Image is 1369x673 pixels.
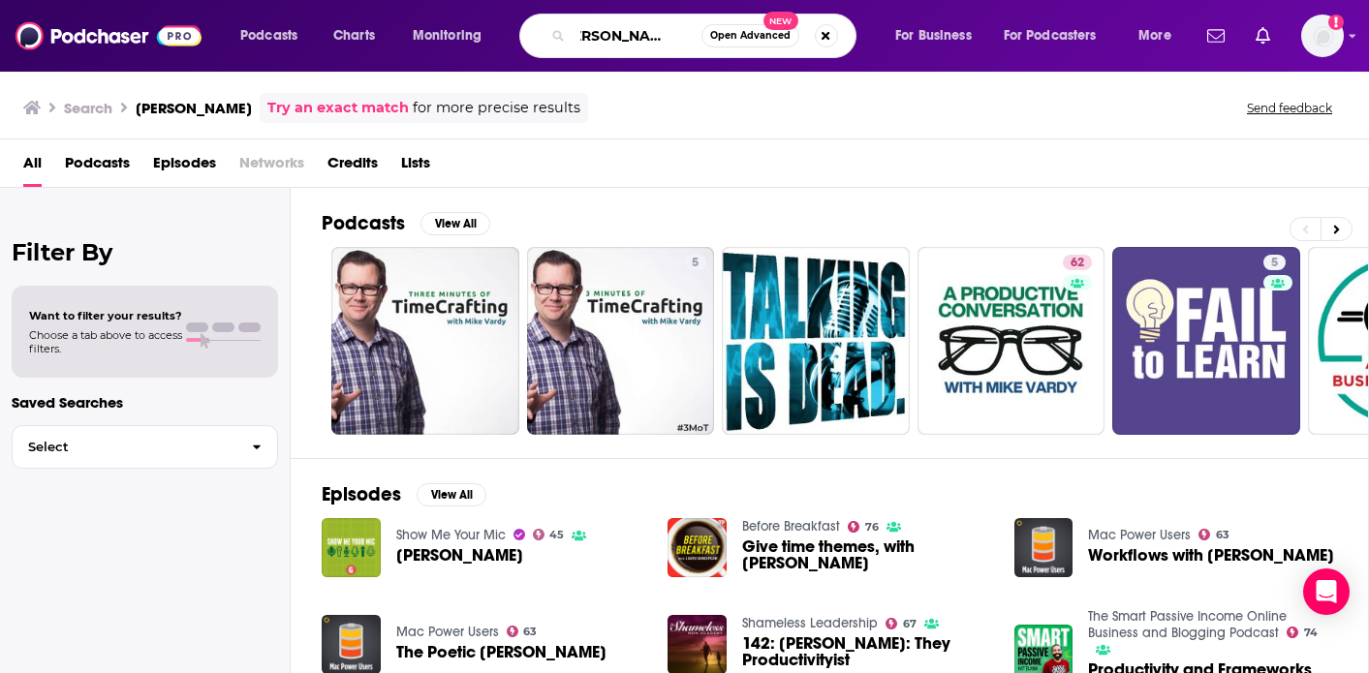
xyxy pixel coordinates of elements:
[1004,22,1097,49] span: For Podcasters
[227,20,323,51] button: open menu
[322,518,381,577] img: Mike Vardy
[1304,628,1318,637] span: 74
[396,644,607,660] span: The Poetic [PERSON_NAME]
[573,20,701,51] input: Search podcasts, credits, & more...
[13,441,236,453] span: Select
[1328,15,1344,30] svg: Add a profile image
[29,328,182,355] span: Choose a tab above to access filters.
[1303,568,1350,615] div: Open Intercom Messenger
[1241,100,1338,116] button: Send feedback
[1112,247,1300,435] a: 5
[64,99,112,117] h3: Search
[1088,527,1191,543] a: Mac Power Users
[396,527,506,543] a: Show Me Your Mic
[399,20,507,51] button: open menu
[413,97,580,119] span: for more precise results
[668,518,727,577] img: Give time themes, with Mike Vardy
[549,531,564,539] span: 45
[865,523,879,532] span: 76
[1071,254,1084,273] span: 62
[538,14,875,58] div: Search podcasts, credits, & more...
[1125,20,1196,51] button: open menu
[1301,15,1344,57] img: User Profile
[322,211,490,235] a: PodcastsView All
[742,635,991,668] a: 142: Mike Vardy: They Productivityist
[322,482,486,506] a: EpisodesView All
[1287,627,1318,638] a: 74
[420,212,490,235] button: View All
[1088,547,1334,564] a: Workflows with Mike Vardy
[396,624,499,640] a: Mac Power Users
[1301,15,1344,57] span: Logged in as megcassidy
[1014,518,1073,577] img: Workflows with Mike Vardy
[396,644,607,660] a: The Poetic Mike Vardy
[136,99,252,117] h3: [PERSON_NAME]
[23,147,42,187] a: All
[333,22,375,49] span: Charts
[267,97,409,119] a: Try an exact match
[12,425,278,469] button: Select
[322,482,401,506] h2: Episodes
[742,518,840,535] a: Before Breakfast
[1271,254,1278,273] span: 5
[1063,255,1092,270] a: 62
[882,20,996,51] button: open menu
[1138,22,1171,49] span: More
[65,147,130,187] a: Podcasts
[239,147,304,187] span: Networks
[527,247,715,435] a: 5
[742,538,991,571] span: Give time themes, with [PERSON_NAME]
[1198,529,1229,540] a: 63
[1248,19,1278,52] a: Show notifications dropdown
[848,521,879,533] a: 76
[903,620,917,628] span: 67
[533,529,565,540] a: 45
[401,147,430,187] a: Lists
[12,393,278,412] p: Saved Searches
[417,483,486,506] button: View All
[396,547,523,564] a: Mike Vardy
[327,147,378,187] a: Credits
[763,12,798,30] span: New
[895,22,972,49] span: For Business
[153,147,216,187] a: Episodes
[918,247,1105,435] a: 62
[1263,255,1286,270] a: 5
[692,254,699,273] span: 5
[507,626,538,637] a: 63
[240,22,297,49] span: Podcasts
[742,615,878,631] a: Shameless Leadership
[742,635,991,668] span: 142: [PERSON_NAME]: They Productivityist
[1088,547,1334,564] span: Workflows with [PERSON_NAME]
[523,627,537,636] span: 63
[1216,531,1229,539] span: 63
[396,547,523,564] span: [PERSON_NAME]
[991,20,1125,51] button: open menu
[886,618,917,629] a: 67
[321,20,387,51] a: Charts
[701,24,799,47] button: Open AdvancedNew
[322,211,405,235] h2: Podcasts
[29,309,182,322] span: Want to filter your results?
[413,22,482,49] span: Monitoring
[684,255,706,270] a: 5
[710,31,791,41] span: Open Advanced
[742,538,991,571] a: Give time themes, with Mike Vardy
[1199,19,1232,52] a: Show notifications dropdown
[12,238,278,266] h2: Filter By
[16,17,202,54] img: Podchaser - Follow, Share and Rate Podcasts
[1301,15,1344,57] button: Show profile menu
[1088,608,1287,641] a: The Smart Passive Income Online Business and Blogging Podcast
